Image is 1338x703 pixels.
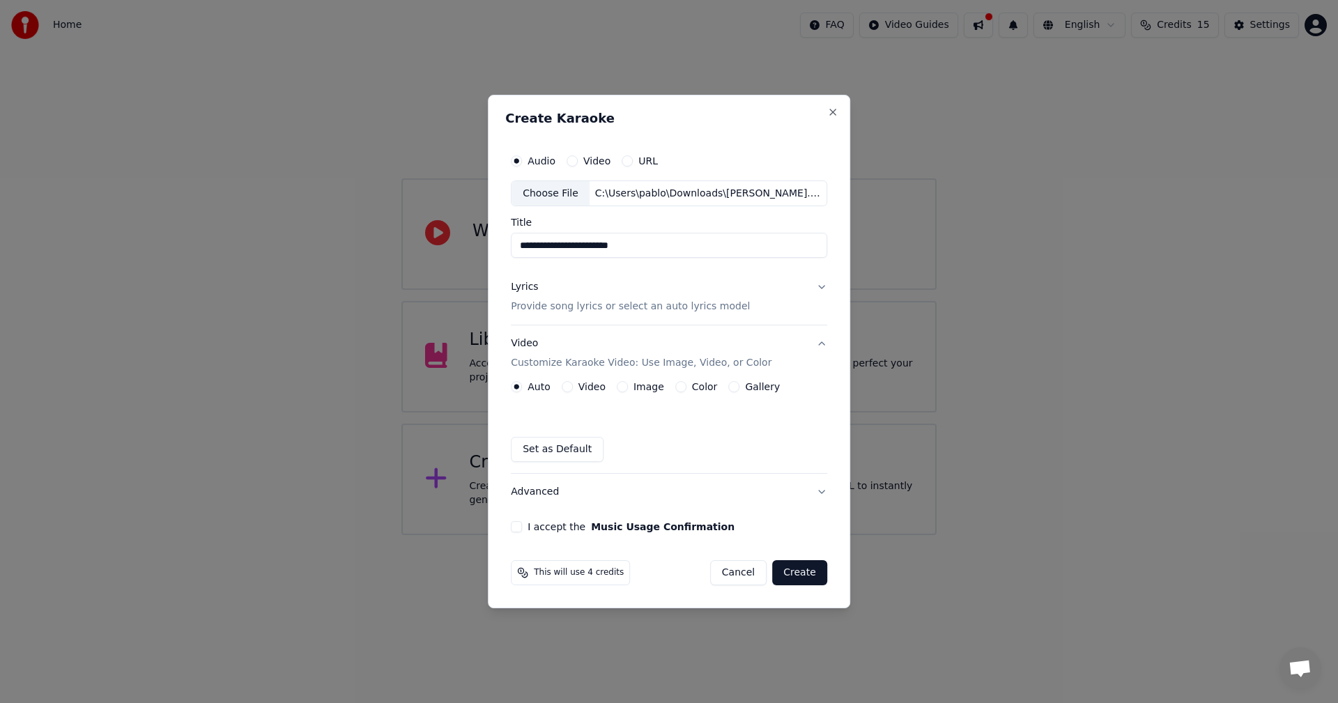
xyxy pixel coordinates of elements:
[511,281,538,295] div: Lyrics
[505,112,833,125] h2: Create Karaoke
[710,560,767,585] button: Cancel
[511,474,827,510] button: Advanced
[511,218,827,228] label: Title
[512,181,590,206] div: Choose File
[583,156,610,166] label: Video
[511,300,750,314] p: Provide song lyrics or select an auto lyrics model
[578,382,606,392] label: Video
[528,382,551,392] label: Auto
[638,156,658,166] label: URL
[633,382,664,392] label: Image
[511,270,827,325] button: LyricsProvide song lyrics or select an auto lyrics model
[772,560,827,585] button: Create
[528,156,555,166] label: Audio
[534,567,624,578] span: This will use 4 credits
[511,337,771,371] div: Video
[745,382,780,392] label: Gallery
[511,326,827,382] button: VideoCustomize Karaoke Video: Use Image, Video, or Color
[692,382,718,392] label: Color
[528,522,735,532] label: I accept the
[590,187,826,201] div: C:\Users\pablo\Downloads\[PERSON_NAME].mp3
[511,437,603,462] button: Set as Default
[591,522,735,532] button: I accept the
[511,381,827,473] div: VideoCustomize Karaoke Video: Use Image, Video, or Color
[511,356,771,370] p: Customize Karaoke Video: Use Image, Video, or Color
